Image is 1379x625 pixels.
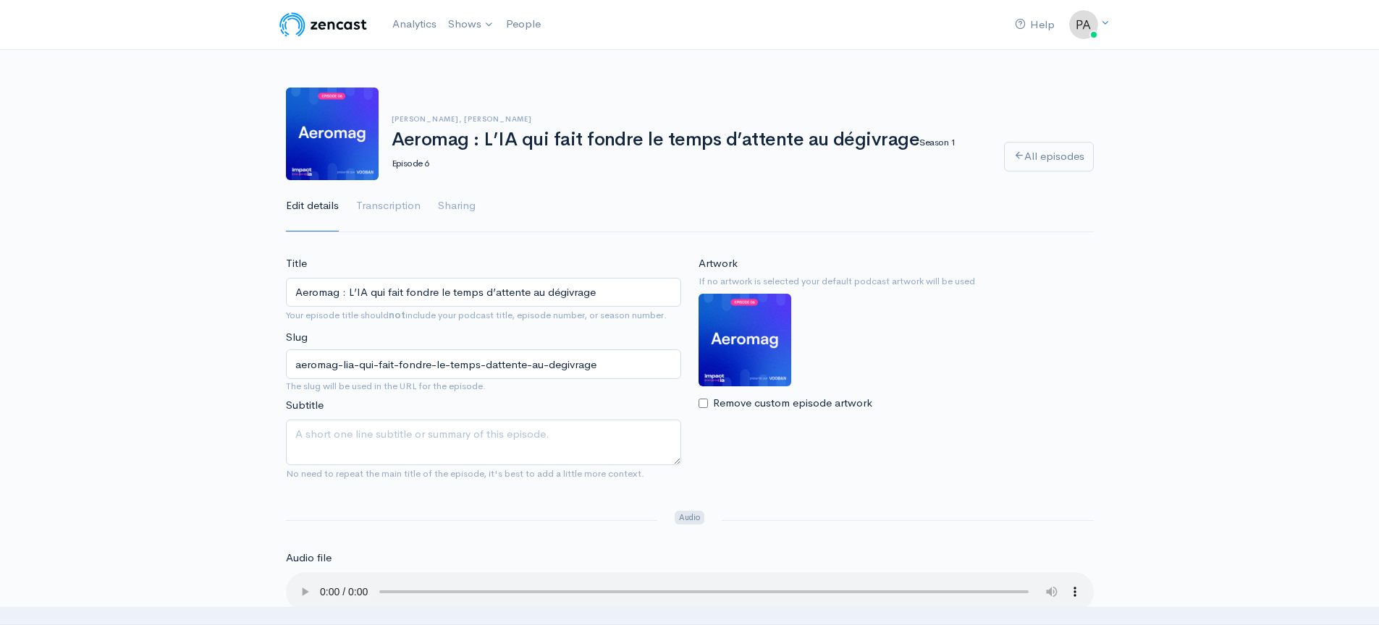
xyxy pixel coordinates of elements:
small: Your episode title should include your podcast title, episode number, or season number. [286,309,667,321]
h6: [PERSON_NAME], [PERSON_NAME] [392,115,987,123]
label: Subtitle [286,397,324,414]
small: The slug will be used in the URL for the episode. [286,379,681,394]
label: Remove custom episode artwork [713,395,872,412]
a: Sharing [438,180,476,232]
small: No need to repeat the main title of the episode, it's best to add a little more context. [286,467,644,480]
label: Artwork [699,255,738,272]
h1: Aeromag : L’IA qui fait fondre le temps d’attente au dégivrage [392,129,987,171]
a: People [500,9,547,40]
input: title-of-episode [286,349,681,379]
input: What is the episode's title? [286,278,681,307]
small: If no artwork is selected your default podcast artwork will be used [699,274,1094,289]
a: Shows [442,9,500,41]
label: Title [286,255,307,272]
small: Season 1 [919,136,955,148]
img: ... [1069,10,1098,39]
img: ZenCast Logo [277,10,369,39]
a: Help [1009,9,1060,41]
a: Edit details [286,180,339,232]
small: Episode 6 [392,157,429,169]
a: Transcription [356,180,421,232]
label: Slug [286,329,308,346]
span: Audio [675,511,704,524]
a: Analytics [387,9,442,40]
label: Audio file [286,550,332,566]
a: All episodes [1004,142,1094,171]
strong: not [389,309,405,321]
